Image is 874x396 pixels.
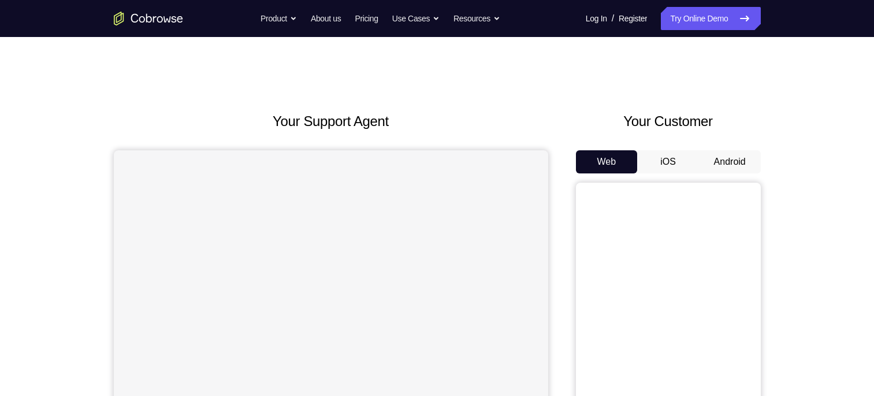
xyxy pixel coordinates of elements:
a: About us [311,7,341,30]
a: Go to the home page [114,12,183,25]
a: Try Online Demo [661,7,760,30]
button: Product [261,7,297,30]
button: Use Cases [392,7,440,30]
button: Resources [453,7,500,30]
a: Pricing [355,7,378,30]
span: / [612,12,614,25]
h2: Your Customer [576,111,761,132]
button: Web [576,150,638,173]
h2: Your Support Agent [114,111,548,132]
a: Register [619,7,647,30]
button: iOS [637,150,699,173]
button: Android [699,150,761,173]
a: Log In [586,7,607,30]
